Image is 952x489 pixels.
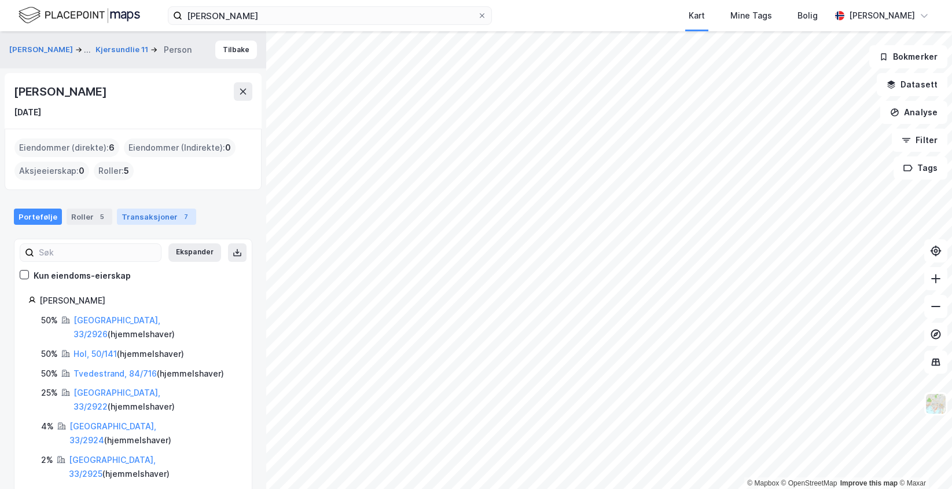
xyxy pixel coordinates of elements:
a: Hol, 50/141 [73,349,117,359]
div: ( hjemmelshaver ) [69,419,238,447]
div: 4% [41,419,54,433]
div: [PERSON_NAME] [39,294,238,308]
div: 25% [41,386,58,400]
button: [PERSON_NAME] [9,43,75,57]
div: 50% [41,347,58,361]
a: [GEOGRAPHIC_DATA], 33/2922 [73,388,160,411]
div: Portefølje [14,209,62,225]
button: Tags [894,156,947,180]
div: Roller : [94,162,134,180]
a: Improve this map [840,479,898,487]
input: Søk på adresse, matrikkel, gårdeiere, leietakere eller personer [182,7,477,24]
div: ... [84,43,91,57]
div: Kun eiendoms-eierskap [34,269,131,283]
button: Bokmerker [869,45,947,68]
div: Bolig [797,9,818,23]
div: 5 [96,211,108,222]
div: Roller [67,209,112,225]
img: Z [925,393,947,415]
div: Eiendommer (direkte) : [14,138,119,157]
div: ( hjemmelshaver ) [73,347,184,361]
div: Aksjeeierskap : [14,162,89,180]
span: 0 [225,141,231,155]
div: ( hjemmelshaver ) [69,453,238,481]
button: Analyse [880,101,947,124]
div: 2% [41,453,53,467]
button: Kjersundlie 11 [95,44,150,56]
a: [GEOGRAPHIC_DATA], 33/2924 [69,421,156,445]
button: Datasett [877,73,947,96]
button: Ekspander [168,243,221,262]
iframe: Chat Widget [894,433,952,489]
div: [PERSON_NAME] [849,9,915,23]
button: Tilbake [215,41,257,59]
span: 5 [124,164,129,178]
a: Tvedestrand, 84/716 [73,368,157,378]
div: [DATE] [14,105,41,119]
img: logo.f888ab2527a4732fd821a326f86c7f29.svg [19,5,140,25]
a: [GEOGRAPHIC_DATA], 33/2926 [73,315,160,339]
div: 7 [180,211,192,222]
div: Mine Tags [730,9,772,23]
button: Filter [892,129,947,152]
div: ( hjemmelshaver ) [73,386,238,414]
a: [GEOGRAPHIC_DATA], 33/2925 [69,455,156,479]
div: ( hjemmelshaver ) [73,367,224,381]
div: Transaksjoner [117,209,196,225]
div: 50% [41,367,58,381]
div: [PERSON_NAME] [14,82,109,101]
span: 6 [109,141,115,155]
div: Person [164,43,192,57]
div: Eiendommer (Indirekte) : [124,138,236,157]
input: Søk [34,244,161,261]
span: 0 [79,164,84,178]
a: Mapbox [747,479,779,487]
div: ( hjemmelshaver ) [73,313,238,341]
a: OpenStreetMap [781,479,837,487]
div: Kart [689,9,705,23]
div: 50% [41,313,58,327]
